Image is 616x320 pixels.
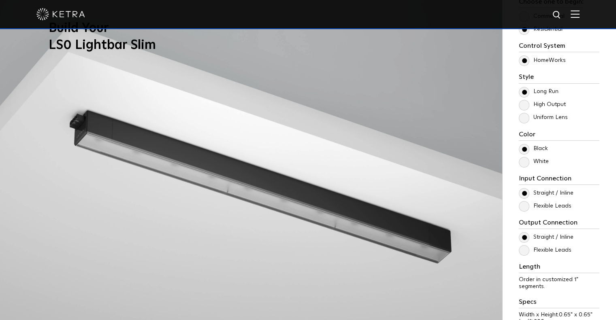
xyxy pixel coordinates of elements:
[519,131,599,141] h3: Color
[571,10,580,18] img: Hamburger%20Nav.svg
[519,277,578,289] span: Order in customized 1" segments.
[519,247,571,254] label: Flexible Leads
[519,263,599,273] h3: Length
[519,73,599,83] h3: Style
[519,145,548,152] label: Black
[519,26,563,33] label: Residential
[519,57,566,64] label: HomeWorks
[552,10,562,20] img: search icon
[519,158,549,165] label: White
[519,190,573,197] label: Straight / Inline
[519,219,599,229] h3: Output Connection
[519,114,568,121] label: Uniform Lens
[519,203,571,210] label: Flexible Leads
[559,312,593,318] span: 0.65" x 0.65"
[519,101,566,108] label: High Output
[36,8,85,20] img: ketra-logo-2019-white
[519,312,599,318] p: Width x Height:
[519,298,599,308] h3: Specs
[519,88,558,95] label: Long Run
[519,42,599,52] h3: Control System
[519,175,599,185] h3: Input Connection
[519,234,573,241] label: Straight / Inline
